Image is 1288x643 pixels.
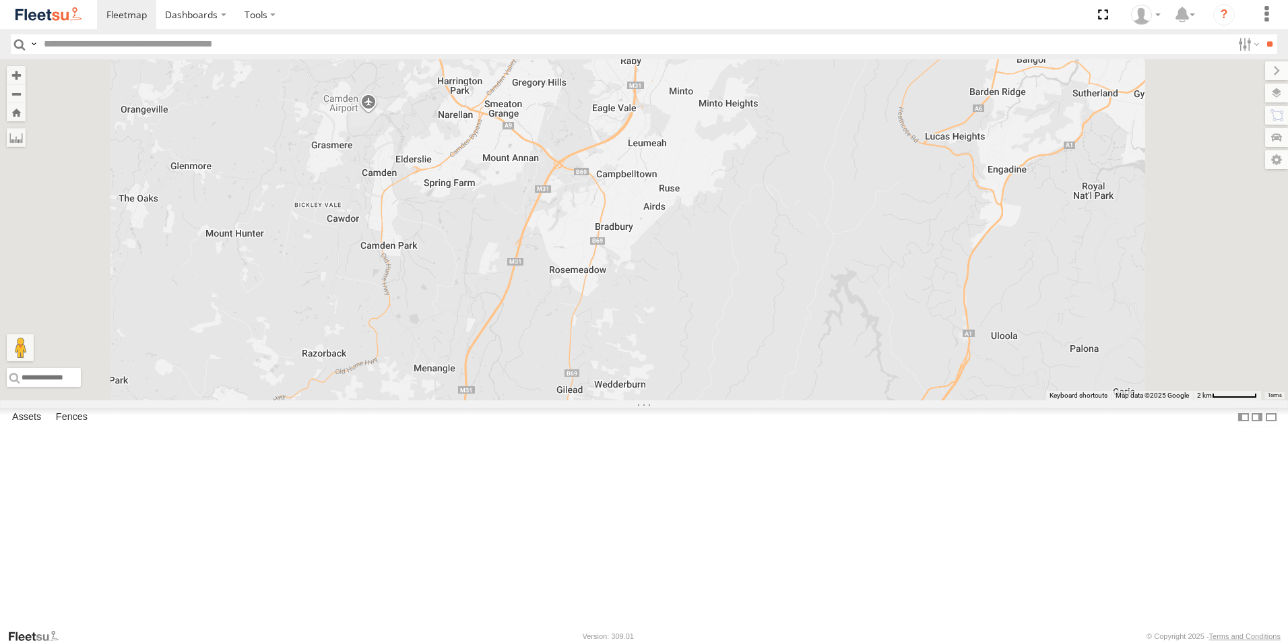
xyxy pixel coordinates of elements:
button: Drag Pegman onto the map to open Street View [7,334,34,361]
label: Fences [49,408,94,427]
label: Hide Summary Table [1264,408,1278,427]
label: Measure [7,128,26,147]
button: Zoom out [7,84,26,103]
div: Version: 309.01 [583,632,634,640]
label: Assets [5,408,48,427]
label: Search Query [28,34,39,54]
a: Terms (opens in new tab) [1268,393,1282,398]
button: Zoom Home [7,103,26,121]
button: Keyboard shortcuts [1050,391,1107,400]
button: Zoom in [7,66,26,84]
label: Dock Summary Table to the Right [1250,408,1264,427]
span: 2 km [1197,392,1212,399]
img: fleetsu-logo-horizontal.svg [13,5,84,24]
label: Map Settings [1265,150,1288,169]
div: © Copyright 2025 - [1147,632,1281,640]
a: Visit our Website [7,630,69,643]
i: ? [1213,4,1235,26]
label: Dock Summary Table to the Left [1237,408,1250,427]
span: Map data ©2025 Google [1116,392,1189,399]
label: Search Filter Options [1233,34,1262,54]
a: Terms and Conditions [1209,632,1281,640]
button: Map Scale: 2 km per 63 pixels [1193,391,1261,400]
div: Adrian Singleton [1126,5,1165,25]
